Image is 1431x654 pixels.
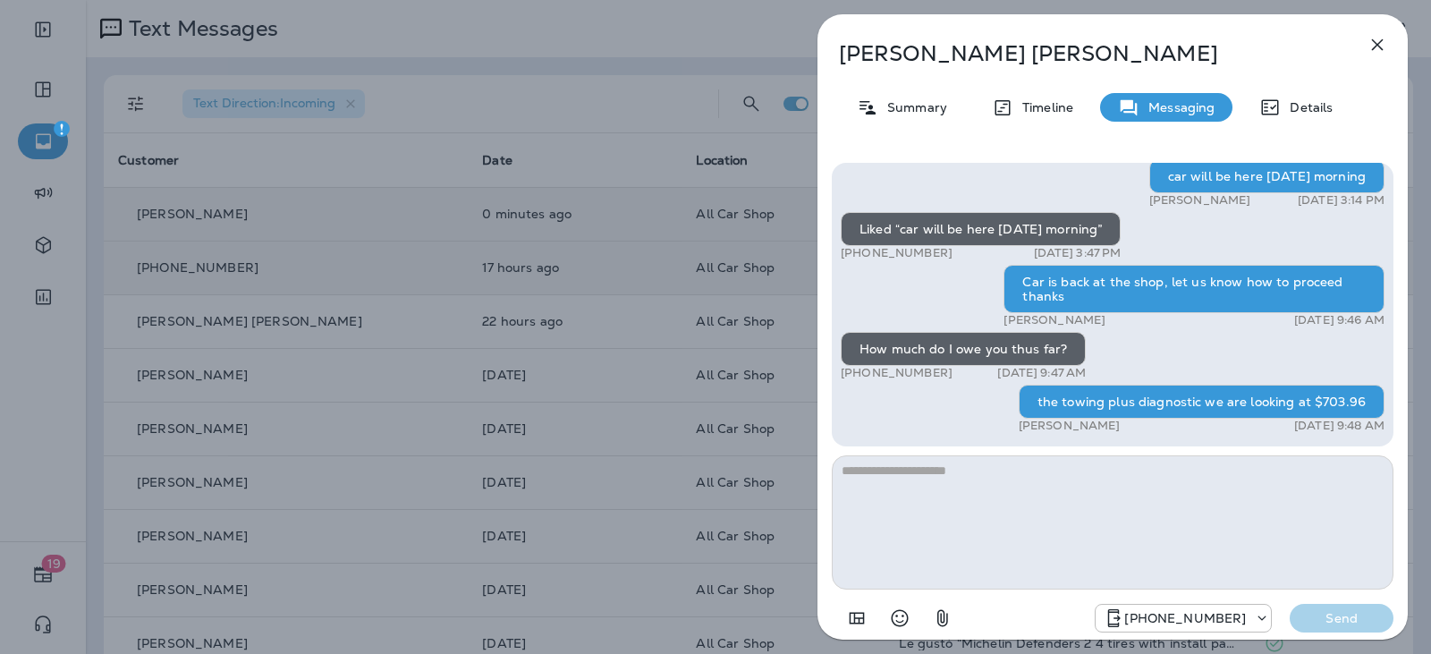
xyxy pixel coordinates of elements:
[1149,159,1384,193] div: car will be here [DATE] morning
[882,600,918,636] button: Select an emoji
[1281,100,1333,115] p: Details
[997,366,1086,380] p: [DATE] 9:47 AM
[1019,419,1121,433] p: [PERSON_NAME]
[1096,607,1271,629] div: +1 (689) 265-4479
[1013,100,1073,115] p: Timeline
[1139,100,1215,115] p: Messaging
[1294,419,1384,433] p: [DATE] 9:48 AM
[841,212,1121,246] div: Liked “car will be here [DATE] morning”
[839,41,1327,66] p: [PERSON_NAME] [PERSON_NAME]
[841,332,1086,366] div: How much do I owe you thus far?
[1124,611,1246,625] p: [PHONE_NUMBER]
[1294,313,1384,327] p: [DATE] 9:46 AM
[1019,385,1384,419] div: the towing plus diagnostic we are looking at $703.96
[839,600,875,636] button: Add in a premade template
[841,246,953,260] p: [PHONE_NUMBER]
[1034,246,1122,260] p: [DATE] 3:47 PM
[1003,265,1384,313] div: Car is back at the shop, let us know how to proceed thanks
[878,100,947,115] p: Summary
[1298,193,1384,208] p: [DATE] 3:14 PM
[1003,313,1105,327] p: [PERSON_NAME]
[1149,193,1251,208] p: [PERSON_NAME]
[841,366,953,380] p: [PHONE_NUMBER]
